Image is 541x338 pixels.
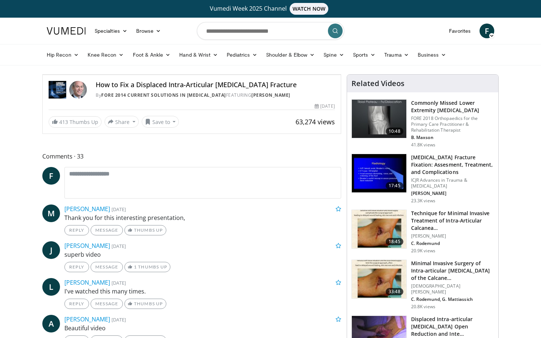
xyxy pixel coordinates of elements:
a: Sports [349,47,380,62]
a: Message [91,225,123,235]
a: [PERSON_NAME] [251,92,290,98]
h3: [MEDICAL_DATA] Fracture Fixation: Assesment, Treatment, and Complications [411,154,494,176]
a: Foot & Ankle [128,47,175,62]
p: [PERSON_NAME] [411,191,494,196]
p: [PERSON_NAME] [411,233,494,239]
a: Thumbs Up [124,225,166,235]
a: J [42,241,60,259]
a: L [42,278,60,296]
a: Browse [132,24,166,38]
a: [PERSON_NAME] [64,278,110,287]
a: Hip Recon [42,47,83,62]
img: FORE 2014 Current Solutions in Foot and Ankle Surgery [49,81,66,99]
span: 33:48 [386,288,403,295]
img: 35a50d49-627e-422b-a069-3479b31312bc.150x105_q85_crop-smart_upscale.jpg [352,260,406,298]
a: A [42,315,60,332]
h4: Related Videos [351,79,404,88]
a: Reply [64,299,89,309]
p: [DEMOGRAPHIC_DATA][PERSON_NAME] [411,283,494,295]
a: Reply [64,225,89,235]
button: Share [105,116,139,128]
a: Favorites [445,24,475,38]
a: [PERSON_NAME] [64,315,110,323]
a: 18:45 Technique for Minimal Invasive Treatment of Intra-Articular Calcanea… [PERSON_NAME] C. Rode... [351,210,494,254]
a: Pediatrics [222,47,262,62]
p: C. Rodemund, G. Mattiassich [411,296,494,302]
p: superb video [64,250,341,259]
a: F [42,167,60,185]
a: Business [413,47,451,62]
span: 413 [59,118,68,125]
div: [DATE] [315,103,335,110]
span: 10:48 [386,128,403,135]
img: 297020_0000_1.png.150x105_q85_crop-smart_upscale.jpg [352,154,406,192]
a: Spine [319,47,348,62]
img: 4aa379b6-386c-4fb5-93ee-de5617843a87.150x105_q85_crop-smart_upscale.jpg [352,100,406,138]
p: I've watched this many times. [64,287,341,296]
a: FORE 2014 Current Solutions in [MEDICAL_DATA] [101,92,226,98]
a: 10:48 Commonly Missed Lower Extremity [MEDICAL_DATA] FORE 2018 Orthopaedics for the Primary Care ... [351,99,494,148]
a: Message [91,262,123,272]
span: 1 [134,264,137,270]
h3: Commonly Missed Lower Extremity [MEDICAL_DATA] [411,99,494,114]
img: Avatar [69,81,87,99]
a: Knee Recon [83,47,128,62]
h3: Technique for Minimal Invasive Treatment of Intra-Articular Calcanea… [411,210,494,232]
small: [DATE] [112,316,126,323]
span: Comments 33 [42,152,341,161]
a: [PERSON_NAME] [64,205,110,213]
p: FORE 2018 Orthopaedics for the Primary Care Practitioner & Rehabilitation Therapist [411,115,494,133]
a: Thumbs Up [124,299,166,309]
p: 23.3K views [411,198,435,204]
p: ICJR Advances in Trauma & [MEDICAL_DATA] [411,177,494,189]
a: 1 Thumbs Up [124,262,170,272]
span: 17:45 [386,182,403,189]
a: Message [91,299,123,309]
a: M [42,204,60,222]
span: 18:45 [386,238,403,245]
span: 63,274 views [296,117,335,126]
p: 20.8K views [411,304,435,310]
a: Shoulder & Elbow [262,47,319,62]
small: [DATE] [112,243,126,249]
p: Beautiful video [64,324,341,332]
a: Trauma [380,47,413,62]
a: 33:48 Minimal Invasive Surgery of Intra-articular [MEDICAL_DATA] of the Calcane… [DEMOGRAPHIC_DAT... [351,260,494,310]
input: Search topics, interventions [197,22,344,40]
p: Thank you for this interesting presentation, [64,213,341,222]
p: B. Maxson [411,135,494,140]
a: Specialties [90,24,132,38]
h4: How to Fix a Displaced Intra-Articular [MEDICAL_DATA] Fracture [96,81,335,89]
h3: Displaced Intra-articular [MEDICAL_DATA] Open Reduction and Inte… [411,316,494,338]
a: Vumedi Week 2025 ChannelWATCH NOW [48,3,493,15]
p: 20.9K views [411,248,435,254]
a: Hand & Wrist [175,47,222,62]
small: [DATE] [112,280,126,286]
a: F [480,24,494,38]
p: C. Rodemund [411,241,494,246]
p: 41.8K views [411,142,435,148]
span: WATCH NOW [290,3,329,15]
a: Reply [64,262,89,272]
div: By FEATURING [96,92,335,99]
button: Save to [142,116,179,128]
img: dedc188c-4393-4618-b2e6-7381f7e2f7ad.150x105_q85_crop-smart_upscale.jpg [352,210,406,248]
h3: Minimal Invasive Surgery of Intra-articular [MEDICAL_DATA] of the Calcane… [411,260,494,282]
small: [DATE] [112,206,126,213]
img: VuMedi Logo [47,27,86,35]
a: 17:45 [MEDICAL_DATA] Fracture Fixation: Assesment, Treatment, and Complications ICJR Advances in ... [351,154,494,204]
a: [PERSON_NAME] [64,242,110,250]
a: 413 Thumbs Up [49,116,102,128]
